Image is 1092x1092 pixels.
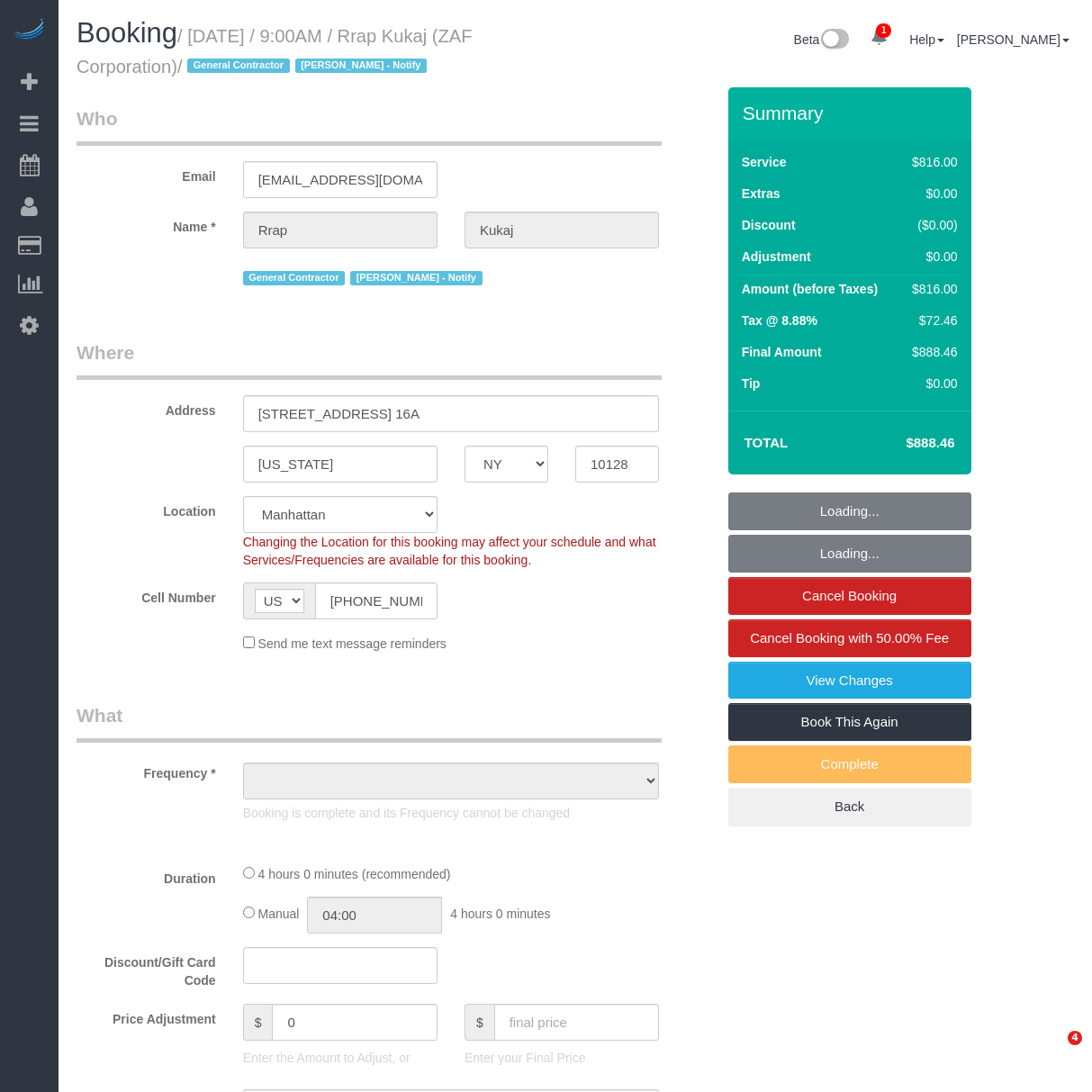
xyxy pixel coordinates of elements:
input: Cell Number [315,582,438,619]
p: Enter the Amount to Adjust, or [243,1049,438,1067]
span: 4 hours 0 minutes (recommended) [258,867,451,881]
small: / [DATE] / 9:00AM / Rrap Kukaj (ZAF Corporation) [77,26,473,77]
div: ($0.00) [905,216,957,234]
span: General Contractor [243,271,345,285]
label: Cell Number [63,582,230,607]
label: Address [63,395,230,420]
label: Name * [63,212,230,236]
div: $0.00 [905,375,957,393]
span: General Contractor [187,59,289,73]
input: final price [494,1004,659,1041]
input: City [243,446,438,483]
a: Back [728,788,971,826]
legend: Where [77,339,662,380]
a: Book This Again [728,703,971,741]
span: Send me text message reminders [258,636,447,651]
input: Zip Code [575,446,659,483]
legend: Who [77,105,662,146]
a: View Changes [728,662,971,699]
span: $ [465,1004,494,1041]
span: Changing the Location for this booking may affect your schedule and what Services/Frequencies are... [243,535,656,567]
div: $0.00 [905,248,957,266]
p: Enter your Final Price [465,1049,659,1067]
p: Booking is complete and its Frequency cannot be changed [243,804,659,822]
span: Booking [77,17,177,49]
label: Tip [742,375,761,393]
div: $816.00 [905,280,957,298]
label: Duration [63,863,230,888]
span: / [177,57,432,77]
label: Amount (before Taxes) [742,280,878,298]
label: Adjustment [742,248,811,266]
a: Help [909,32,944,47]
a: Beta [794,32,850,47]
div: $72.46 [905,311,957,329]
legend: What [77,702,662,743]
input: Email [243,161,438,198]
h3: Summary [743,103,962,123]
input: Last Name [465,212,659,248]
div: $816.00 [905,153,957,171]
iframe: Intercom live chat [1031,1031,1074,1074]
label: Location [63,496,230,520]
a: Cancel Booking with 50.00% Fee [728,619,971,657]
span: 4 hours 0 minutes [450,907,550,921]
strong: Total [745,435,789,450]
label: Final Amount [742,343,822,361]
label: Price Adjustment [63,1004,230,1028]
a: Cancel Booking [728,577,971,615]
label: Discount [742,216,796,234]
label: Email [63,161,230,185]
span: Manual [258,907,300,921]
img: Automaid Logo [11,18,47,43]
span: [PERSON_NAME] - Notify [350,271,482,285]
input: First Name [243,212,438,248]
span: Cancel Booking with 50.00% Fee [750,630,949,645]
label: Tax @ 8.88% [742,311,817,329]
span: $ [243,1004,273,1041]
a: 1 [862,18,897,58]
label: Frequency * [63,758,230,782]
span: 1 [876,23,891,38]
a: [PERSON_NAME] [957,32,1069,47]
img: New interface [819,29,849,52]
div: $0.00 [905,185,957,203]
span: 4 [1068,1031,1082,1045]
span: [PERSON_NAME] - Notify [295,59,427,73]
h4: $888.46 [852,436,954,451]
label: Service [742,153,787,171]
div: $888.46 [905,343,957,361]
label: Discount/Gift Card Code [63,947,230,989]
label: Extras [742,185,781,203]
